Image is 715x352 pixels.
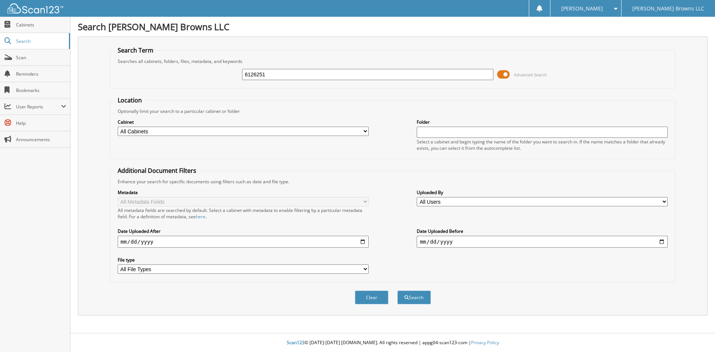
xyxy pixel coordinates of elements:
[16,54,66,61] span: Scan
[118,257,369,263] label: File type
[114,108,672,114] div: Optionally limit your search to a particular cabinet or folder
[114,46,157,54] legend: Search Term
[118,189,369,196] label: Metadata
[7,3,63,13] img: scan123-logo-white.svg
[118,207,369,220] div: All metadata fields are searched by default. Select a cabinet with metadata to enable filtering b...
[114,167,200,175] legend: Additional Document Filters
[16,87,66,93] span: Bookmarks
[114,58,672,64] div: Searches all cabinets, folders, files, metadata, and keywords
[417,189,668,196] label: Uploaded By
[16,104,61,110] span: User Reports
[287,339,305,346] span: Scan123
[16,120,66,126] span: Help
[16,71,66,77] span: Reminders
[514,72,547,77] span: Advanced Search
[561,6,603,11] span: [PERSON_NAME]
[196,213,206,220] a: here
[16,22,66,28] span: Cabinets
[417,228,668,234] label: Date Uploaded Before
[678,316,715,352] iframe: Chat Widget
[471,339,499,346] a: Privacy Policy
[417,139,668,151] div: Select a cabinet and begin typing the name of the folder you want to search in. If the name match...
[16,38,65,44] span: Search
[78,20,708,33] h1: Search [PERSON_NAME] Browns LLC
[118,228,369,234] label: Date Uploaded After
[70,334,715,352] div: © [DATE]-[DATE] [DOMAIN_NAME]. All rights reserved | appg04-scan123-com |
[114,178,672,185] div: Enhance your search for specific documents using filters such as date and file type.
[118,119,369,125] label: Cabinet
[417,236,668,248] input: end
[397,291,431,304] button: Search
[355,291,388,304] button: Clear
[417,119,668,125] label: Folder
[16,136,66,143] span: Announcements
[114,96,146,104] legend: Location
[632,6,704,11] span: [PERSON_NAME] Browns LLC
[118,236,369,248] input: start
